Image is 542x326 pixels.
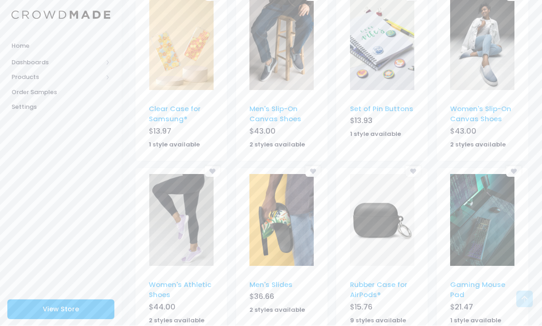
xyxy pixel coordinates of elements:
strong: 1 style available [350,130,401,139]
a: View Store [7,300,114,320]
div: $ [450,302,515,315]
strong: 2 styles available [450,141,506,149]
span: 15.76 [355,302,373,313]
span: 44.00 [153,302,175,313]
span: Settings [11,103,110,112]
img: Logo [11,11,110,20]
div: $ [249,126,314,139]
span: 13.97 [153,126,171,137]
div: $ [450,126,515,139]
strong: 2 styles available [249,141,305,149]
span: 13.93 [355,116,373,126]
strong: 2 styles available [149,316,204,325]
div: $ [350,116,415,129]
a: Men's Slip-On Canvas Shoes [249,104,301,124]
div: $ [350,302,415,315]
span: View Store [43,305,79,314]
span: 43.00 [455,126,476,137]
a: Men's Slides [249,280,293,290]
a: Gaming Mouse Pad [450,280,505,300]
div: $ [149,302,214,315]
strong: 2 styles available [249,306,305,315]
span: 36.66 [254,292,274,302]
span: Dashboards [11,58,102,67]
a: Clear Case for Samsung® [149,104,201,124]
strong: 1 style available [149,141,200,149]
div: $ [149,126,214,139]
span: 43.00 [254,126,276,137]
a: Women's Slip-On Canvas Shoes [450,104,511,124]
strong: 1 style available [450,316,501,325]
a: Women's Athletic Shoes [149,280,211,300]
div: $ [249,292,314,304]
span: 21.47 [455,302,473,313]
strong: 9 styles available [350,316,406,325]
span: Home [11,42,110,51]
span: Order Samples [11,88,110,97]
a: Rubber Case for AirPods® [350,280,407,300]
span: Products [11,73,102,82]
a: Set of Pin Buttons [350,104,413,114]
